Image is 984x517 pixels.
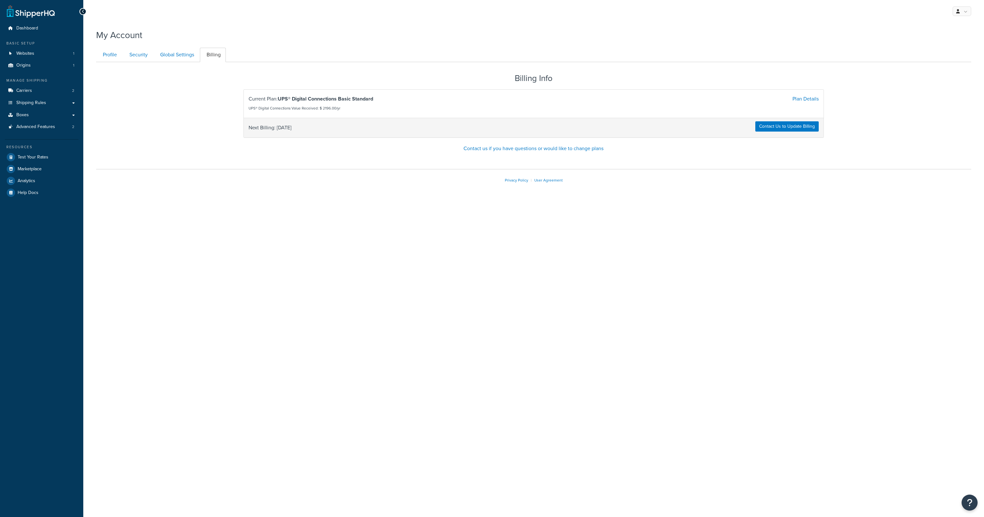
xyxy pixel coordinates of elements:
li: Origins [5,60,78,71]
a: Contact us if you have questions or would like to change plans [463,145,603,152]
span: Shipping Rules [16,100,46,106]
span: Websites [16,51,34,56]
a: Analytics [5,175,78,187]
a: Test Your Rates [5,151,78,163]
strong: UPS® Digital Connections Basic Standard [278,95,373,102]
a: ShipperHQ Home [7,5,55,18]
a: Global Settings [153,48,199,62]
li: Websites [5,48,78,60]
a: Advanced Features 2 [5,121,78,133]
a: Contact Us to Update Billing [755,121,819,132]
a: Profile [96,48,122,62]
span: Analytics [18,178,35,184]
span: Dashboard [16,26,38,31]
small: UPS® Digital Connections Value Received: $ 2196.00/yr [249,106,340,111]
div: Manage Shipping [5,78,78,83]
a: Privacy Policy [505,177,528,183]
span: Marketplace [18,166,42,172]
span: 2 [72,88,74,93]
a: User Agreement [534,177,563,183]
span: Next Billing: [DATE] [249,123,291,132]
a: Boxes [5,109,78,121]
button: Open Resource Center [962,495,978,511]
a: Help Docs [5,187,78,198]
h2: Billing Info [243,74,824,83]
a: Origins 1 [5,60,78,71]
span: 1 [73,51,74,56]
a: Websites 1 [5,48,78,60]
li: Advanced Features [5,121,78,133]
span: Help Docs [18,190,38,196]
a: Dashboard [5,22,78,34]
a: Plan Details [792,95,819,102]
div: Current Plan: [244,94,534,113]
a: Carriers 2 [5,85,78,97]
a: Shipping Rules [5,97,78,109]
div: Basic Setup [5,41,78,46]
span: 1 [73,63,74,68]
span: | [531,177,532,183]
a: Billing [200,48,226,62]
li: Carriers [5,85,78,97]
span: 2 [72,124,74,130]
span: Test Your Rates [18,155,48,160]
span: Origins [16,63,31,68]
h1: My Account [96,29,142,41]
a: Security [123,48,153,62]
span: Boxes [16,112,29,118]
div: Resources [5,144,78,150]
a: Marketplace [5,163,78,175]
span: Advanced Features [16,124,55,130]
span: Carriers [16,88,32,93]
